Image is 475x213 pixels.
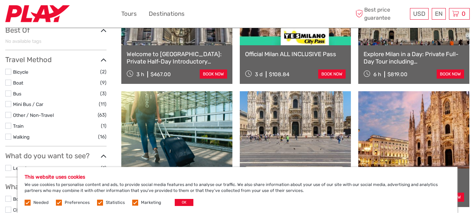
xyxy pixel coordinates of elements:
a: Welcome to [GEOGRAPHIC_DATA]: Private Half-Day Introductory Walking Tour [127,51,227,65]
a: Mini Bus / Car [13,101,43,107]
span: No available tags [5,38,41,44]
h3: Best Of [5,26,107,34]
a: Bus [13,91,21,96]
span: (1) [101,122,107,130]
span: (3) [100,89,107,98]
span: 0 [461,10,467,17]
span: Best price guarantee [354,6,408,21]
img: 2467-7e1744d7-2434-4362-8842-68c566c31c52_logo_small.jpg [5,5,70,22]
a: book now [318,69,346,79]
span: (2) [100,68,107,76]
span: (63) [98,111,107,119]
span: (9) [100,79,107,87]
span: 3 h [136,71,144,78]
span: (1) [101,164,107,172]
a: Destinations [149,9,185,19]
h3: What do you want to do? [5,182,107,191]
a: City Sightseeing [13,207,49,213]
h3: What do you want to see? [5,152,107,160]
a: Bicycle [13,69,28,75]
a: Explore Milan in a Day: Private Full-Day Tour including [GEOGRAPHIC_DATA] [364,51,464,65]
button: OK [175,199,193,206]
a: Train [13,123,24,129]
span: (16) [98,133,107,141]
div: $819.00 [387,71,407,78]
label: Preferences [65,200,90,206]
a: Tours [121,9,137,19]
a: Boat [13,80,23,86]
a: book now [437,69,464,79]
div: $108.84 [269,71,289,78]
a: Official Milan ALL INCLUSIVE Pass [245,51,346,58]
label: Marketing [141,200,161,206]
a: Walking [13,134,30,140]
div: We use cookies to personalise content and ads, to provide social media features and to analyse ou... [18,167,457,213]
h5: This website uses cookies [25,174,450,180]
a: book now [200,69,227,79]
a: Levada [13,165,29,171]
div: EN [432,8,446,20]
label: Statistics [106,200,125,206]
span: 3 d [255,71,263,78]
div: $467.00 [150,71,171,78]
a: Other / Non-Travel [13,112,54,118]
span: USD [413,10,425,17]
h3: Travel Method [5,55,107,64]
span: 6 h [373,71,381,78]
span: (11) [99,100,107,108]
label: Needed [33,200,49,206]
a: Boat Tours [13,196,37,202]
